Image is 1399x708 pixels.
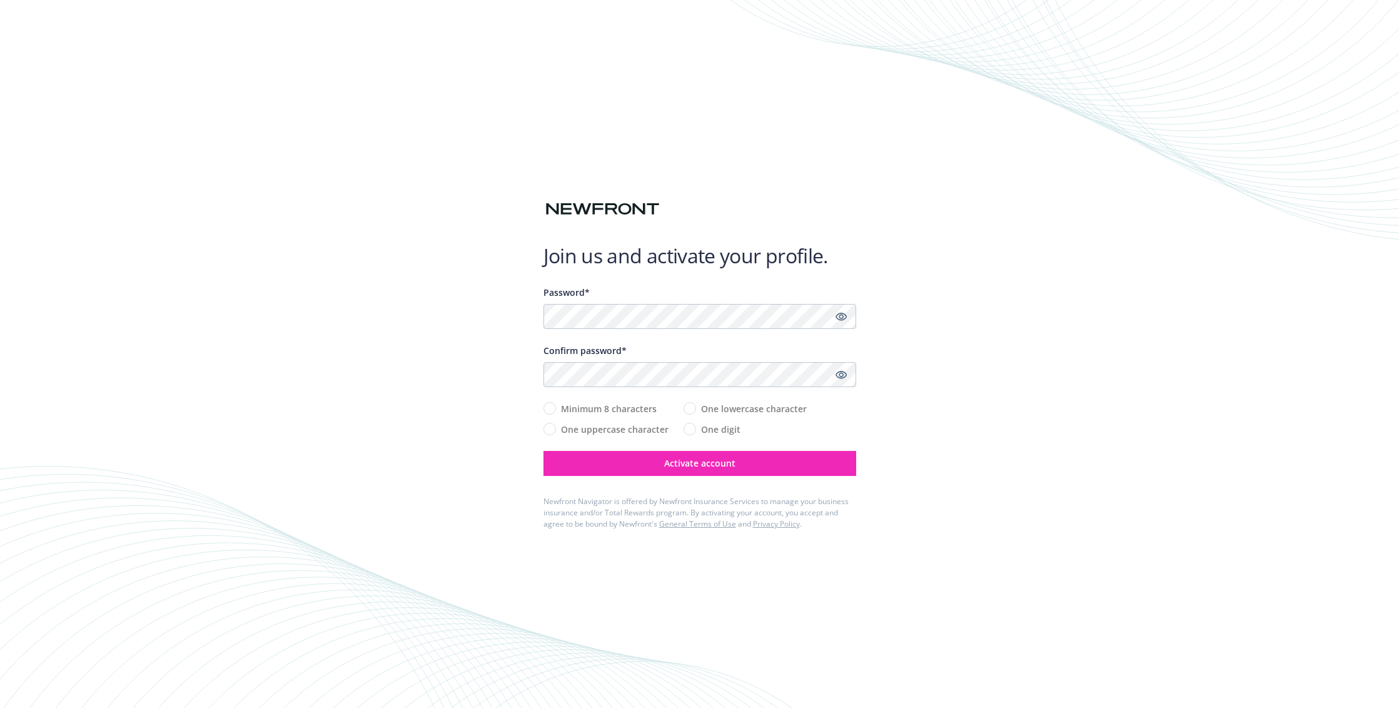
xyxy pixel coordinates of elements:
[753,518,800,529] a: Privacy Policy
[543,362,856,387] input: Confirm your unique password...
[701,423,740,436] span: One digit
[543,243,856,268] h1: Join us and activate your profile.
[543,496,856,530] div: Newfront Navigator is offered by Newfront Insurance Services to manage your business insurance an...
[543,198,662,220] img: Newfront logo
[543,304,856,329] input: Enter a unique password...
[834,367,849,382] a: Show password
[659,518,736,529] a: General Terms of Use
[664,457,735,469] span: Activate account
[561,402,657,415] span: Minimum 8 characters
[834,309,849,324] a: Show password
[543,286,590,298] span: Password*
[561,423,669,436] span: One uppercase character
[701,402,807,415] span: One lowercase character
[543,345,627,357] span: Confirm password*
[543,451,856,476] button: Activate account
